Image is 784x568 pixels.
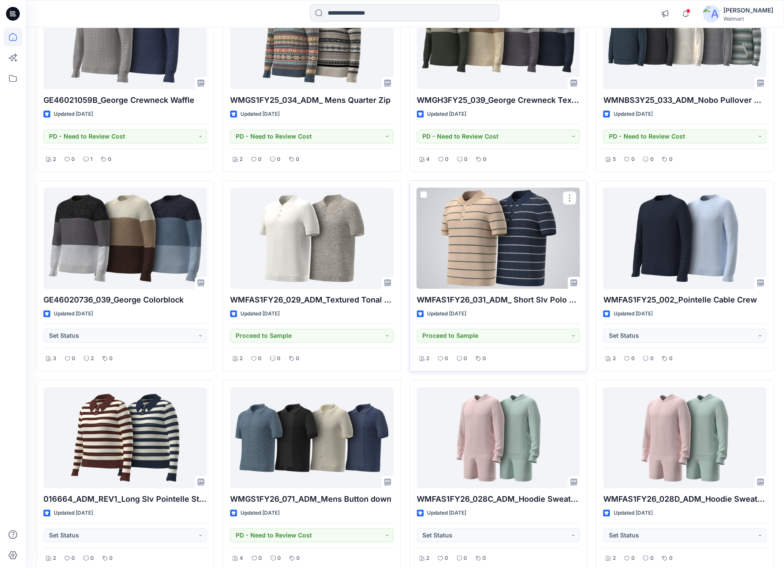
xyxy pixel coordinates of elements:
[54,509,93,518] p: Updated [DATE]
[54,309,93,318] p: Updated [DATE]
[43,294,207,306] p: GE46020736_039_George Colorblock
[426,155,430,164] p: 4
[43,493,207,505] p: 016664_ADM_REV1_Long Slv Pointelle Stripe (KG2)
[464,354,467,363] p: 0
[464,554,467,563] p: 0
[603,387,766,488] a: WMFAS1FY26_028D_ADM_Hoodie Sweater(TM)
[650,155,653,164] p: 0
[240,309,280,318] p: Updated [DATE]
[445,554,448,563] p: 0
[230,294,394,306] p: WMFAS1FY26_029_ADM_Textured Tonal Stripe
[703,5,720,22] img: avatar
[240,155,243,164] p: 2
[109,354,113,363] p: 0
[277,554,281,563] p: 0
[631,554,634,563] p: 0
[613,309,652,318] p: Updated [DATE]
[277,155,280,164] p: 0
[723,15,773,22] div: Walmart
[723,5,773,15] div: [PERSON_NAME]
[71,155,75,164] p: 0
[240,110,280,119] p: Updated [DATE]
[603,493,766,505] p: WMFAS1FY26_028D_ADM_Hoodie Sweater(TM)
[296,354,299,363] p: 0
[613,509,652,518] p: Updated [DATE]
[417,493,580,505] p: WMFAS1FY26_028C_ADM_Hoodie Sweater(TM)
[71,554,75,563] p: 0
[612,554,615,563] p: 2
[108,155,111,164] p: 0
[230,387,394,488] a: WMGS1FY26_071_ADM_Mens Button down
[445,155,449,164] p: 0
[669,354,672,363] p: 0
[613,110,652,119] p: Updated [DATE]
[417,387,580,488] a: WMFAS1FY26_028C_ADM_Hoodie Sweater(TM)
[230,94,394,106] p: WMGS1FY25_034_ADM_ Mens Quarter Zip
[427,110,466,119] p: Updated [DATE]
[90,155,92,164] p: 1
[464,155,467,164] p: 0
[631,155,634,164] p: 0
[603,188,766,288] a: WMFAS1FY25_002_Pointelle Cable Crew
[427,309,466,318] p: Updated [DATE]
[417,294,580,306] p: WMFAS1FY26_031_ADM_ Short Slv Polo Collar
[650,554,653,563] p: 0
[427,509,466,518] p: Updated [DATE]
[230,493,394,505] p: WMGS1FY26_071_ADM_Mens Button down
[669,155,672,164] p: 0
[240,554,243,563] p: 4
[603,94,766,106] p: WMNBS3Y25_033_ADM_Nobo Pullover Hoodie
[277,354,280,363] p: 0
[54,110,93,119] p: Updated [DATE]
[53,155,56,164] p: 2
[612,354,615,363] p: 2
[612,155,615,164] p: 5
[91,354,94,363] p: 2
[669,554,672,563] p: 0
[43,188,207,288] a: GE46020736_039_George Colorblock
[258,554,262,563] p: 0
[53,354,56,363] p: 3
[258,354,261,363] p: 0
[631,354,634,363] p: 0
[603,294,766,306] p: WMFAS1FY25_002_Pointelle Cable Crew
[296,554,300,563] p: 0
[483,155,486,164] p: 0
[650,354,653,363] p: 0
[445,354,448,363] p: 0
[109,554,113,563] p: 0
[90,554,94,563] p: 0
[53,554,56,563] p: 2
[258,155,261,164] p: 0
[417,94,580,106] p: WMGH3FY25_039_George Crewneck Textured Stripe
[43,94,207,106] p: GE46021059B_George Crewneck Waffle
[483,554,486,563] p: 0
[240,509,280,518] p: Updated [DATE]
[72,354,75,363] p: 0
[230,188,394,288] a: WMFAS1FY26_029_ADM_Textured Tonal Stripe
[483,354,486,363] p: 0
[417,188,580,288] a: WMFAS1FY26_031_ADM_ Short Slv Polo Collar
[426,554,429,563] p: 2
[426,354,429,363] p: 2
[296,155,299,164] p: 0
[43,387,207,488] a: 016664_ADM_REV1_Long Slv Pointelle Stripe (KG2)
[240,354,243,363] p: 2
